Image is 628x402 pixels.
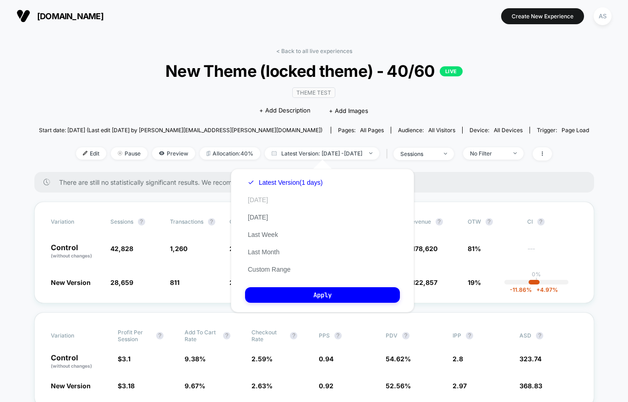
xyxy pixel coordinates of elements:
span: Variation [51,329,101,343]
span: 0.92 [319,382,333,390]
span: [DOMAIN_NAME] [37,11,104,21]
span: all devices [494,127,523,134]
span: Transactions [170,218,203,225]
span: 52.56 % [386,382,411,390]
button: ? [466,332,473,339]
span: Pause [111,147,147,160]
span: Add To Cart Rate [185,329,218,343]
div: Pages: [338,127,384,134]
img: rebalance [207,151,210,156]
span: Start date: [DATE] (Last edit [DATE] by [PERSON_NAME][EMAIL_ADDRESS][PERSON_NAME][DOMAIN_NAME]) [39,127,322,134]
span: 54.62 % [386,355,411,363]
div: Audience: [398,127,455,134]
span: 323.74 [519,355,541,363]
div: AS [594,7,612,25]
span: Checkout Rate [251,329,285,343]
span: 0.94 [319,355,333,363]
img: calendar [272,151,277,155]
span: all pages [360,127,384,134]
span: 42,828 [110,245,133,252]
span: IPP [453,332,461,339]
span: --- [527,246,578,259]
span: 2.8 [453,355,463,363]
span: New Version [51,382,91,390]
span: New Theme (locked theme) - 40/60 [66,61,561,80]
div: Trigger: [537,127,589,134]
span: 2.59 % [251,355,273,363]
button: ? [486,218,493,225]
span: PPS [319,332,330,339]
span: 28,659 [110,279,133,286]
img: end [444,153,447,155]
button: Last Week [245,230,281,239]
button: Apply [245,287,400,303]
span: Sessions [110,218,133,225]
span: PDV [386,332,398,339]
span: $ [408,279,437,286]
span: (without changes) [51,363,92,369]
button: ? [290,332,297,339]
span: 811 [170,279,180,286]
p: Control [51,244,101,259]
button: Last Month [245,248,282,256]
button: ? [208,218,215,225]
img: end [118,151,122,155]
span: 122,857 [412,279,437,286]
span: Variation [51,218,101,225]
span: Allocation: 40% [200,147,260,160]
span: 2.63 % [251,382,273,390]
span: Device: [462,127,530,134]
p: LIVE [440,66,463,76]
span: + [536,286,540,293]
span: OTW [468,218,518,225]
button: [DATE] [245,196,271,204]
button: ? [223,332,230,339]
button: ? [334,332,342,339]
span: 4.97 % [532,286,558,293]
button: ? [536,332,543,339]
button: ? [156,332,164,339]
span: Preview [152,147,195,160]
p: Control [51,354,109,370]
button: ? [537,218,545,225]
span: 2.97 [453,382,467,390]
img: Visually logo [16,9,30,23]
button: ? [402,332,410,339]
span: CI [527,218,578,225]
span: 1,260 [170,245,187,252]
span: Latest Version: [DATE] - [DATE] [265,147,379,160]
span: 9.38 % [185,355,206,363]
span: 3.1 [122,355,131,363]
span: $ [408,245,437,252]
span: $ [118,382,135,390]
span: All Visitors [428,127,455,134]
button: ? [436,218,443,225]
button: [DOMAIN_NAME] [14,9,106,23]
span: 19% [468,279,481,286]
span: 368.83 [519,382,542,390]
img: end [513,152,517,154]
span: There are still no statistically significant results. We recommend waiting a few more days [59,178,576,186]
img: edit [83,151,87,155]
span: + Add Description [259,106,311,115]
span: + Add Images [329,107,368,114]
img: end [369,152,372,154]
span: Theme Test [292,87,335,98]
p: 0% [532,271,541,278]
div: sessions [400,150,437,157]
span: ASD [519,332,531,339]
span: (without changes) [51,253,92,258]
button: ? [138,218,145,225]
span: 9.67 % [185,382,205,390]
span: -11.86 % [510,286,532,293]
div: No Filter [470,150,507,157]
span: 81% [468,245,481,252]
button: Latest Version(1 days) [245,178,325,187]
button: Custom Range [245,265,293,273]
span: | [384,147,393,161]
p: | [535,278,537,284]
span: Profit Per Session [118,329,152,343]
span: New Version [51,279,91,286]
button: AS [591,7,614,26]
button: Create New Experience [501,8,584,24]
